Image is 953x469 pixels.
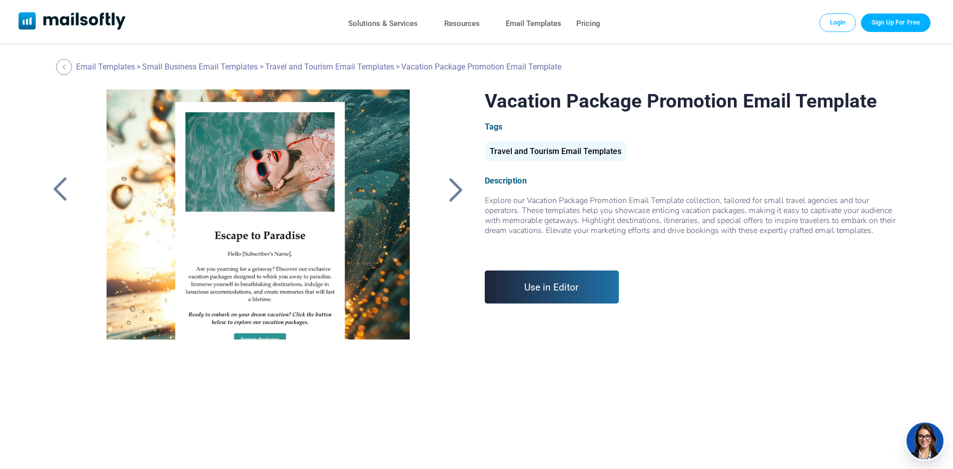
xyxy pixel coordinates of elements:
[485,141,626,161] div: Travel and Tourism Email Templates
[19,12,126,31] a: Mailsoftly
[76,62,135,71] a: Email Templates
[48,176,73,202] a: Back
[506,16,561,31] a: Email Templates
[444,176,469,202] a: Back
[142,62,258,71] a: Small Business Email Templates
[90,89,426,339] a: Vacation Package Promotion Email Template
[485,89,905,112] h1: Vacation Package Promotion Email Template
[576,16,600,31] a: Pricing
[265,62,394,71] a: Travel and Tourism Email Templates
[444,16,480,31] a: Resources
[485,270,619,303] a: Use in Editor
[348,16,418,31] a: Solutions & Services
[56,59,75,75] a: Back
[485,195,905,255] span: Explore our Vacation Package Promotion Email Template collection, tailored for small travel agenc...
[485,122,905,131] div: Tags
[485,150,626,155] a: Travel and Tourism Email Templates
[819,13,856,31] a: Login
[485,176,905,185] div: Description
[861,13,930,31] a: Trial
